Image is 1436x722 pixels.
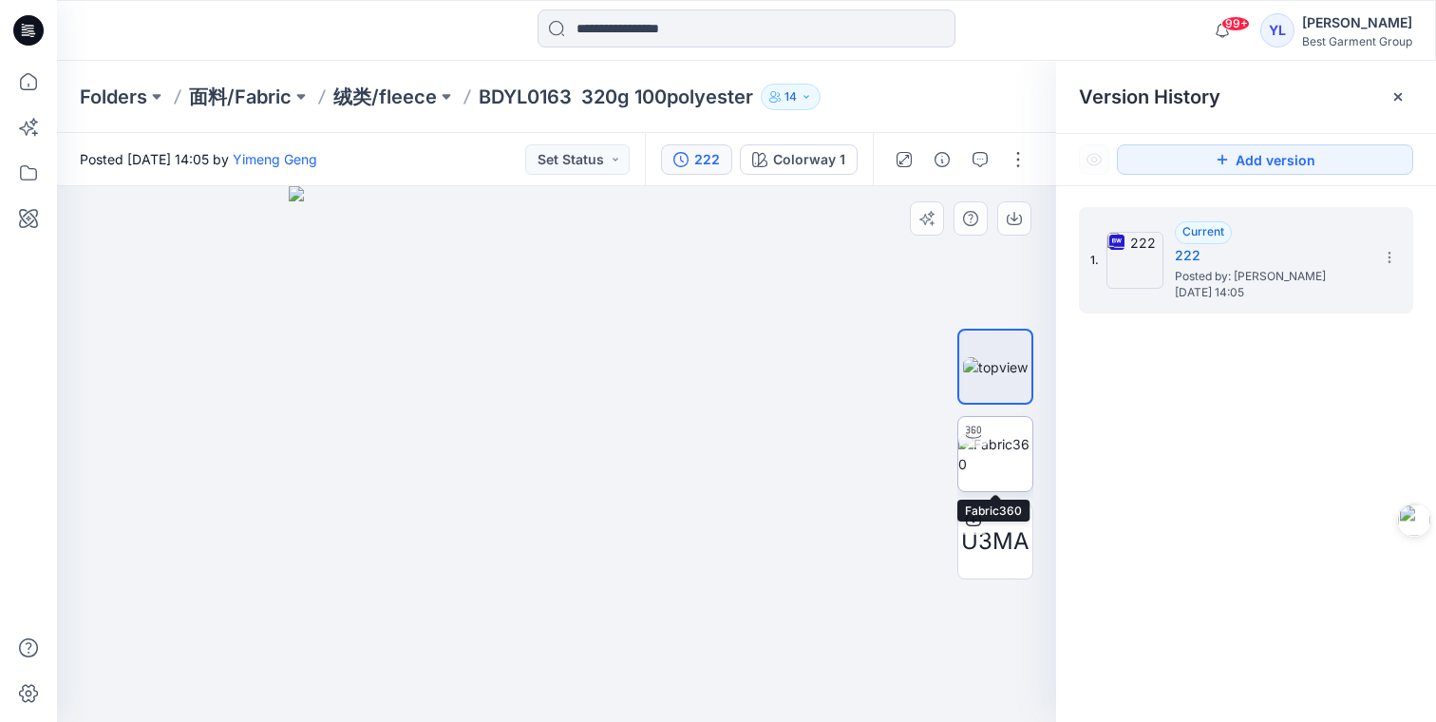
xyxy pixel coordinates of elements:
div: YL [1260,13,1294,47]
img: eyJhbGciOiJIUzI1NiIsImtpZCI6IjAiLCJzbHQiOiJzZXMiLCJ0eXAiOiJKV1QifQ.eyJkYXRhIjp7InR5cGUiOiJzdG9yYW... [289,186,824,722]
button: Details [927,144,957,175]
a: 绒类/fleece [333,84,437,110]
span: Posted by: Yimeng Geng [1175,267,1365,286]
span: Posted [DATE] 14:05 by [80,149,317,169]
img: Fabric360 [958,434,1032,474]
button: Show Hidden Versions [1079,144,1109,175]
button: 222 [661,144,732,175]
button: Add version [1117,144,1413,175]
button: Colorway 1 [740,144,858,175]
p: BDYL0163 320g 100polyester [479,84,753,110]
span: U3MA [961,524,1030,559]
a: 面料/Fabric [189,84,292,110]
div: Best Garment Group [1302,34,1412,48]
span: Version History [1079,85,1220,108]
h5: 222 [1175,244,1365,267]
a: Yimeng Geng [233,151,317,167]
div: Colorway 1 [773,149,845,170]
span: Current [1182,224,1224,238]
div: [PERSON_NAME] [1302,11,1412,34]
img: 222 [1106,232,1163,289]
div: 222 [694,149,720,170]
p: 14 [784,86,797,107]
span: 1. [1090,252,1099,269]
button: 14 [761,84,821,110]
img: topview [963,357,1028,377]
span: 99+ [1221,16,1250,31]
button: Close [1390,89,1406,104]
span: [DATE] 14:05 [1175,286,1365,299]
a: Folders [80,84,147,110]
